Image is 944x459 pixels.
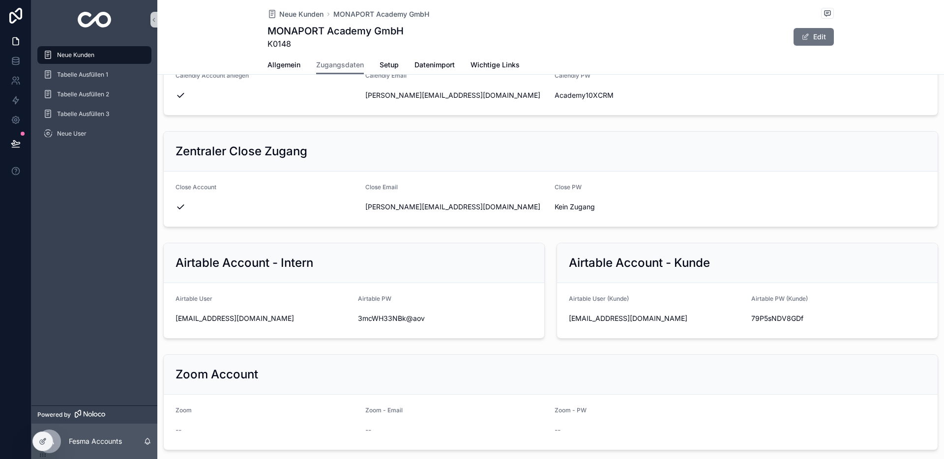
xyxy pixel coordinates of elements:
a: Neue Kunden [37,46,151,64]
span: 3mcWH33NBk@aov [358,314,532,323]
span: Tabelle Ausfüllen 3 [57,110,109,118]
a: Allgemein [267,56,300,76]
span: [PERSON_NAME][EMAIL_ADDRESS][DOMAIN_NAME] [365,90,547,100]
a: Tabelle Ausfüllen 1 [37,66,151,84]
a: Wichtige Links [471,56,520,76]
span: Calendly PW [555,72,590,79]
a: Tabelle Ausfüllen 3 [37,105,151,123]
a: Datenimport [414,56,455,76]
h2: Zoom Account [176,367,258,382]
span: -- [176,425,181,435]
h2: Airtable Account - Kunde [569,255,710,271]
span: Zoom - Email [365,406,403,414]
span: [EMAIL_ADDRESS][DOMAIN_NAME] [569,314,743,323]
img: App logo [78,12,112,28]
span: Tabelle Ausfüllen 2 [57,90,109,98]
span: Setup [380,60,399,70]
span: Wichtige Links [471,60,520,70]
span: Close Account [176,183,216,191]
p: Fesma Accounts [69,436,122,446]
span: Datenimport [414,60,455,70]
div: scrollable content [31,39,157,155]
span: Allgemein [267,60,300,70]
span: Airtable User [176,295,212,302]
span: Zoom [176,406,192,414]
span: Close PW [555,183,582,191]
button: Edit [794,28,834,46]
span: Calendly Account anlegen [176,72,249,79]
span: Neue User [57,130,87,138]
span: Zoom - PW [555,406,587,414]
span: Kein Zugang [555,202,737,212]
a: MONAPORT Academy GmbH [333,9,429,19]
h2: Airtable Account - Intern [176,255,313,271]
h1: MONAPORT Academy GmbH [267,24,404,38]
a: Zugangsdaten [316,56,364,75]
span: Neue Kunden [57,51,94,59]
span: [PERSON_NAME][EMAIL_ADDRESS][DOMAIN_NAME] [365,202,547,212]
a: Neue Kunden [267,9,324,19]
span: Calendly Email [365,72,407,79]
h2: Zentraler Close Zugang [176,143,307,159]
span: Close Email [365,183,398,191]
span: Zugangsdaten [316,60,364,70]
a: Setup [380,56,399,76]
span: 79P5sNDV8GDf [751,314,926,323]
span: Airtable User (Kunde) [569,295,629,302]
span: [EMAIL_ADDRESS][DOMAIN_NAME] [176,314,350,323]
span: Tabelle Ausfüllen 1 [57,71,108,79]
span: Neue Kunden [279,9,324,19]
span: -- [365,425,371,435]
span: Airtable PW (Kunde) [751,295,808,302]
span: Academy10XCRM [555,90,737,100]
a: Neue User [37,125,151,143]
span: -- [555,425,560,435]
a: Powered by [31,405,157,424]
span: Powered by [37,411,71,419]
span: Airtable PW [358,295,391,302]
span: K0148 [267,38,404,50]
a: Tabelle Ausfüllen 2 [37,86,151,103]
